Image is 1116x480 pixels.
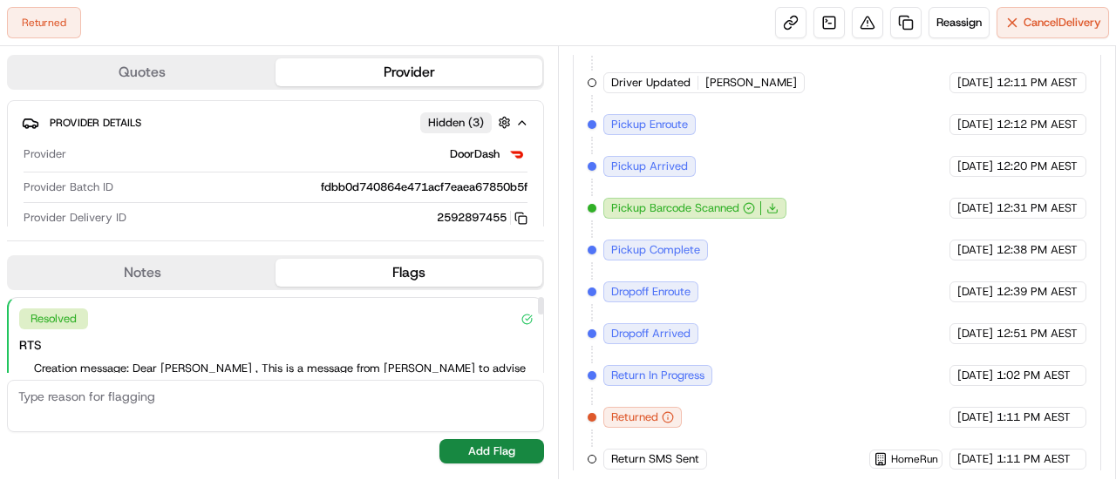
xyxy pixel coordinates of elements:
[957,284,993,300] span: [DATE]
[997,159,1078,174] span: 12:20 PM AEST
[957,159,993,174] span: [DATE]
[611,200,739,216] span: Pickup Barcode Scanned
[705,75,797,91] span: [PERSON_NAME]
[997,409,1071,425] span: 1:11 PM AEST
[929,7,990,38] button: Reassign
[997,242,1078,258] span: 12:38 PM AEST
[9,58,276,86] button: Quotes
[19,308,88,329] div: Resolved
[611,242,700,258] span: Pickup Complete
[957,368,993,383] span: [DATE]
[507,144,527,165] img: doordash_logo_v2.png
[428,115,484,131] span: Hidden ( 3 )
[874,452,938,466] button: HomeRun
[437,210,527,226] button: 2592897455
[936,15,982,30] span: Reassign
[957,451,993,467] span: [DATE]
[19,336,533,354] div: RTS
[997,200,1078,216] span: 12:31 PM AEST
[611,159,688,174] span: Pickup Arrived
[957,200,993,216] span: [DATE]
[24,210,126,226] span: Provider Delivery ID
[611,75,691,91] span: Driver Updated
[611,409,658,425] span: Returned
[420,112,515,133] button: Hidden (3)
[611,326,691,341] span: Dropoff Arrived
[24,146,66,162] span: Provider
[957,409,993,425] span: [DATE]
[24,179,113,195] span: Provider Batch ID
[611,200,755,216] button: Pickup Barcode Scanned
[611,451,699,467] span: Return SMS Sent
[276,58,542,86] button: Provider
[997,368,1071,383] span: 1:02 PM AEST
[611,117,688,132] span: Pickup Enroute
[450,146,500,162] span: DoorDash
[439,439,544,463] button: Add Flag
[611,368,704,383] span: Return In Progress
[957,242,993,258] span: [DATE]
[34,361,533,439] span: Creation message: Dear [PERSON_NAME] , This is a message from [PERSON_NAME] to advise that a deli...
[611,284,691,300] span: Dropoff Enroute
[22,108,529,137] button: Provider DetailsHidden (3)
[957,326,993,341] span: [DATE]
[891,452,938,466] span: HomeRun
[997,326,1078,341] span: 12:51 PM AEST
[997,117,1078,132] span: 12:12 PM AEST
[957,117,993,132] span: [DATE]
[997,284,1078,300] span: 12:39 PM AEST
[997,451,1071,467] span: 1:11 PM AEST
[957,75,993,91] span: [DATE]
[50,116,141,130] span: Provider Details
[997,7,1109,38] button: CancelDelivery
[9,259,276,287] button: Notes
[276,259,542,287] button: Flags
[1024,15,1101,30] span: Cancel Delivery
[997,75,1078,91] span: 12:11 PM AEST
[321,179,527,195] span: fdbb0d740864e471acf7eaea67850b5f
